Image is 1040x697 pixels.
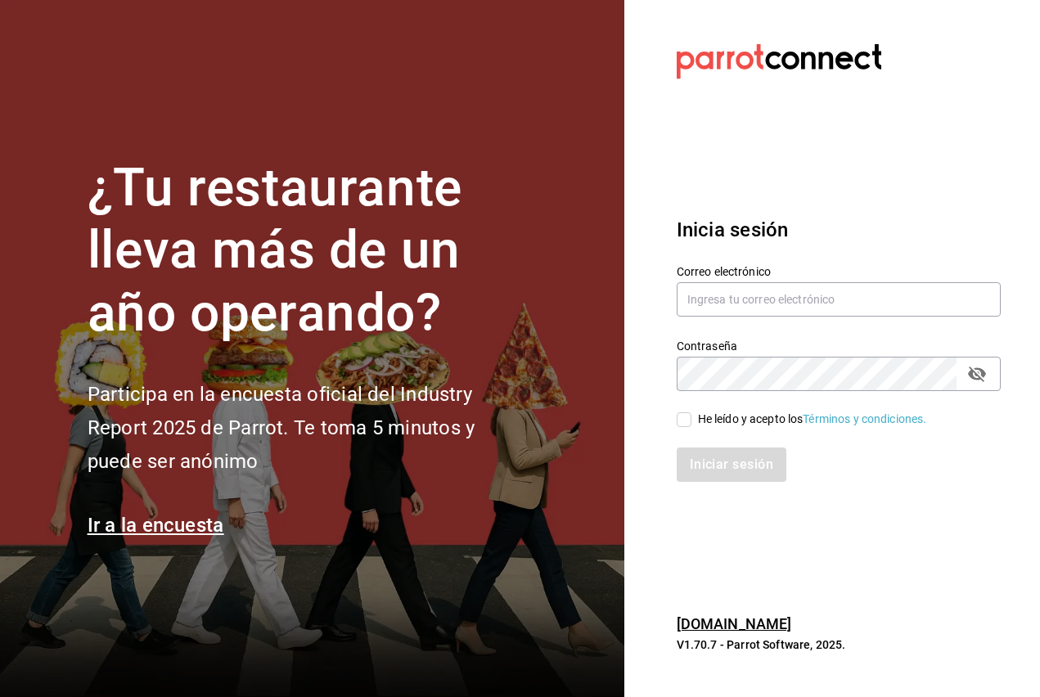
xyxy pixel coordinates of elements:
[677,215,1001,245] h3: Inicia sesión
[88,378,529,478] h2: Participa en la encuesta oficial del Industry Report 2025 de Parrot. Te toma 5 minutos y puede se...
[677,615,792,632] a: [DOMAIN_NAME]
[698,411,927,428] div: He leído y acepto los
[88,157,529,345] h1: ¿Tu restaurante lleva más de un año operando?
[677,636,1001,653] p: V1.70.7 - Parrot Software, 2025.
[88,514,224,537] a: Ir a la encuesta
[677,282,1001,317] input: Ingresa tu correo electrónico
[677,265,1001,277] label: Correo electrónico
[963,360,991,388] button: passwordField
[677,340,1001,351] label: Contraseña
[803,412,926,425] a: Términos y condiciones.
